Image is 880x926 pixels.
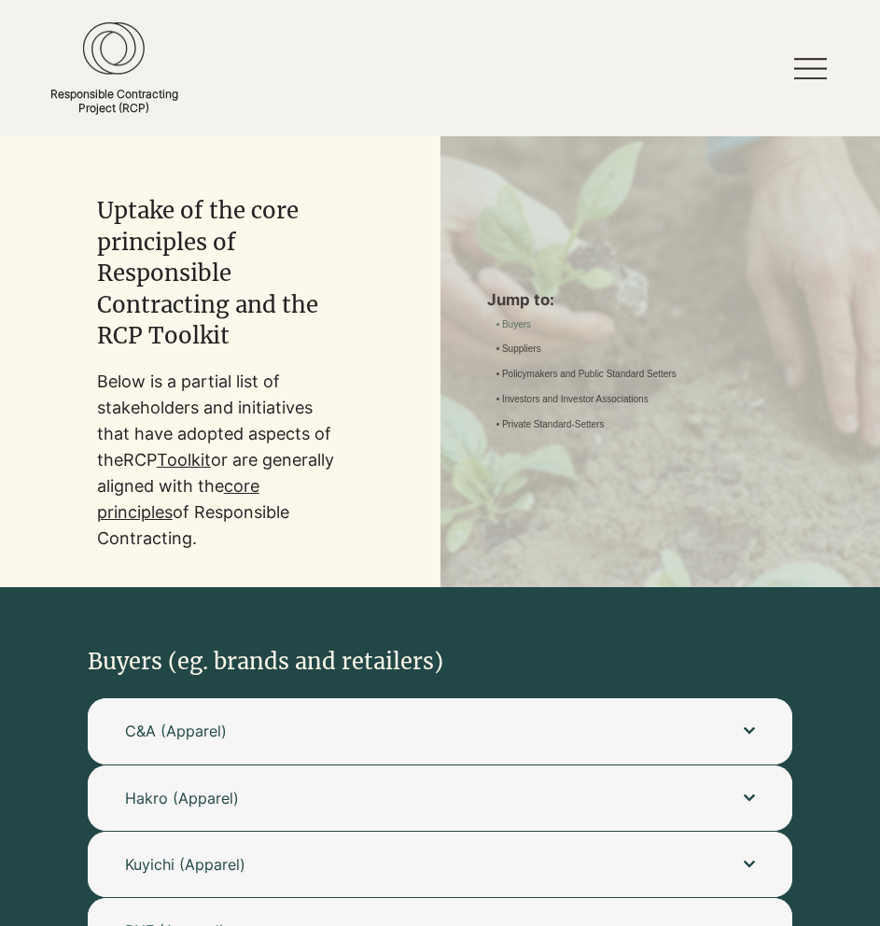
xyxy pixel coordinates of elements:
p: Below is a partial list of stakeholders and initiatives that have adopted aspects of the or are g... [97,369,343,553]
span: Kuyichi (Apparel) [125,854,705,875]
nav: Site [487,316,801,434]
span: C&A (Apparel) [125,721,705,741]
a: RCP [123,450,157,470]
a: • Buyers [496,318,531,331]
a: Toolkit [157,450,211,470]
h2: Buyers (eg. brands and retailers) [88,646,516,677]
span: Uptake of the core principles of Responsible Contracting and the RCP Toolkit [97,196,318,350]
a: • Policymakers and Public Standard Setters [496,368,677,382]
a: Responsible ContractingProject (RCP) [50,87,178,115]
a: • Suppliers [496,343,541,357]
button: Kuyichi (Apparel) [88,832,791,897]
button: Hakro (Apparel) [88,765,791,831]
button: C&A (Apparel) [88,698,791,764]
a: • Private Standard-Setters [496,418,605,432]
a: • Investors and Investor Associations [496,393,649,407]
span: Hakro (Apparel) [125,788,705,808]
p: Jump to: [487,289,733,311]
